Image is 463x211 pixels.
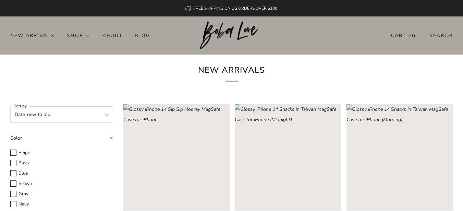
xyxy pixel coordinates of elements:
[10,180,113,188] label: Brown
[235,104,341,211] a: Glossy iPhone 14 Snacks in Taiwan MagSafe Case for iPhone (Midnight) Loading image: Glossy iPhone...
[137,63,326,82] h1: New Arrivals
[10,169,113,177] label: Blue
[346,104,453,211] a: Glossy iPhone 14 Snacks in Taiwan MagSafe Case for iPhone (Morning) Loading image: Glossy iPhone ...
[391,30,416,41] a: Cart
[193,5,277,11] span: FREE SHIPPING ON US ORDERS OVER $100
[10,135,22,141] span: Color
[410,32,414,39] items-count: 0
[123,104,230,211] image-skeleton: Loading image: Glossy iPhone 14 Sip Sip Hooray MagSafe Case for iPhone
[123,104,230,211] a: Glossy iPhone 14 Sip Sip Hooray MagSafe Case for iPhone Loading image: Glossy iPhone 14 Sip Sip H...
[10,133,113,148] summary: Color
[10,200,113,208] label: Navy
[10,190,113,198] label: Gray
[235,104,341,211] image-skeleton: Loading image: Glossy iPhone 14 Snacks in Taiwan MagSafe Case for iPhone (Midnight)
[10,30,54,41] a: New Arrivals
[200,21,263,50] a: Boba Love
[200,21,263,49] img: Boba Love
[10,159,113,167] label: Black
[429,30,453,41] a: Search
[102,30,122,41] a: About
[10,149,113,157] label: Beige
[135,30,150,41] a: Blog
[67,30,90,41] a: Shop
